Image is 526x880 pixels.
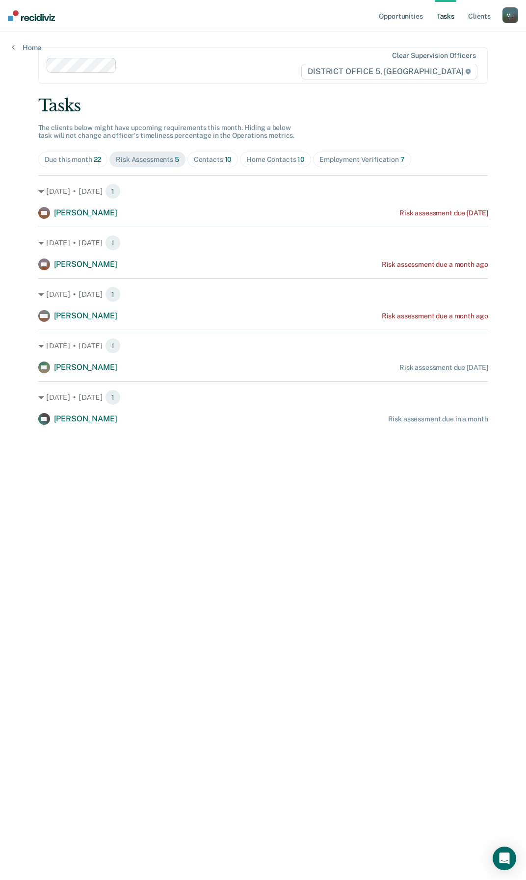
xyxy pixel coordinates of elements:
[12,43,41,52] a: Home
[38,124,295,140] span: The clients below might have upcoming requirements this month. Hiding a below task will not chang...
[38,338,488,354] div: [DATE] • [DATE] 1
[105,389,121,405] span: 1
[105,235,121,251] span: 1
[38,389,488,405] div: [DATE] • [DATE] 1
[105,183,121,199] span: 1
[319,155,405,164] div: Employment Verification
[400,155,405,163] span: 7
[194,155,232,164] div: Contacts
[45,155,102,164] div: Due this month
[225,155,232,163] span: 10
[388,415,488,423] div: Risk assessment due in a month
[105,286,121,302] span: 1
[301,64,477,79] span: DISTRICT OFFICE 5, [GEOGRAPHIC_DATA]
[175,155,179,163] span: 5
[246,155,305,164] div: Home Contacts
[105,338,121,354] span: 1
[297,155,305,163] span: 10
[382,312,488,320] div: Risk assessment due a month ago
[382,260,488,269] div: Risk assessment due a month ago
[502,7,518,23] button: ML
[38,183,488,199] div: [DATE] • [DATE] 1
[38,96,488,116] div: Tasks
[54,208,117,217] span: [PERSON_NAME]
[94,155,102,163] span: 22
[493,847,516,870] div: Open Intercom Messenger
[8,10,55,21] img: Recidiviz
[502,7,518,23] div: M L
[399,363,488,372] div: Risk assessment due [DATE]
[116,155,179,164] div: Risk Assessments
[54,414,117,423] span: [PERSON_NAME]
[38,286,488,302] div: [DATE] • [DATE] 1
[54,259,117,269] span: [PERSON_NAME]
[38,235,488,251] div: [DATE] • [DATE] 1
[392,52,475,60] div: Clear supervision officers
[54,362,117,372] span: [PERSON_NAME]
[54,311,117,320] span: [PERSON_NAME]
[399,209,488,217] div: Risk assessment due [DATE]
